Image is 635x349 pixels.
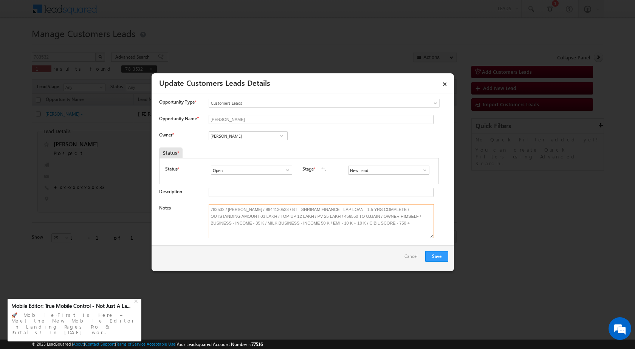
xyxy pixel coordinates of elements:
[281,166,290,174] a: Show All Items
[209,99,440,108] a: Customers Leads
[159,77,270,88] a: Update Customers Leads Details
[209,100,409,107] span: Customers Leads
[348,166,429,175] input: Type to Search
[10,70,138,226] textarea: Type your message and hit 'Enter'
[302,166,314,172] label: Stage
[277,132,286,140] a: Show All Items
[418,166,427,174] a: Show All Items
[159,116,198,121] label: Opportunity Name
[124,4,142,22] div: Minimize live chat window
[159,99,195,105] span: Opportunity Type
[132,296,141,305] div: +
[73,341,84,346] a: About
[13,40,32,50] img: d_60004797649_company_0_60004797649
[425,251,448,262] button: Save
[39,40,127,50] div: Chat with us now
[438,76,451,89] a: ×
[404,251,421,265] a: Cancel
[116,341,146,346] a: Terms of Service
[11,310,138,338] div: 🚀 Mobile-First is Here – Meet the New Mobile Editor in Landing Pages Pro & Portals! In [DATE] wor...
[147,341,175,346] a: Acceptable Use
[159,132,174,138] label: Owner
[103,233,137,243] em: Start Chat
[159,147,183,158] div: Status
[11,302,133,309] div: Mobile Editor: True Mobile Control - Not Just A La...
[85,341,115,346] a: Contact Support
[165,166,178,172] label: Status
[251,341,263,347] span: 77516
[177,341,263,347] span: Your Leadsquared Account Number is
[159,189,182,194] label: Description
[211,166,292,175] input: Type to Search
[32,341,263,348] span: © 2025 LeadSquared | | | | |
[159,205,171,211] label: Notes
[209,131,288,140] input: Type to Search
